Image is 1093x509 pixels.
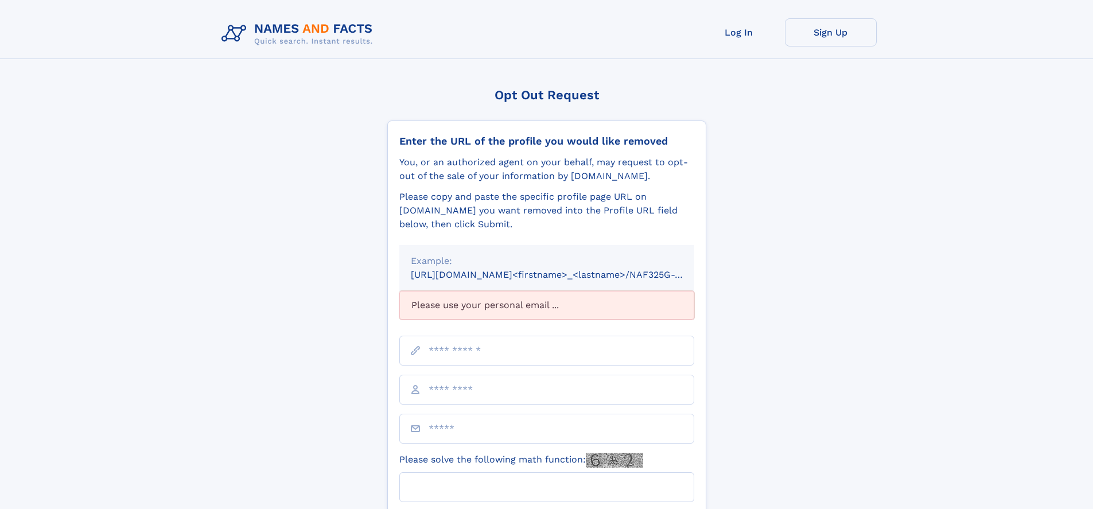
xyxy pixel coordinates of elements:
div: Please copy and paste the specific profile page URL on [DOMAIN_NAME] you want removed into the Pr... [399,190,694,231]
small: [URL][DOMAIN_NAME]<firstname>_<lastname>/NAF325G-xxxxxxxx [411,269,716,280]
a: Log In [693,18,785,46]
div: Please use your personal email ... [399,291,694,320]
label: Please solve the following math function: [399,453,643,468]
div: Example: [411,254,683,268]
div: Opt Out Request [387,88,706,102]
img: Logo Names and Facts [217,18,382,49]
div: Enter the URL of the profile you would like removed [399,135,694,147]
div: You, or an authorized agent on your behalf, may request to opt-out of the sale of your informatio... [399,156,694,183]
a: Sign Up [785,18,877,46]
